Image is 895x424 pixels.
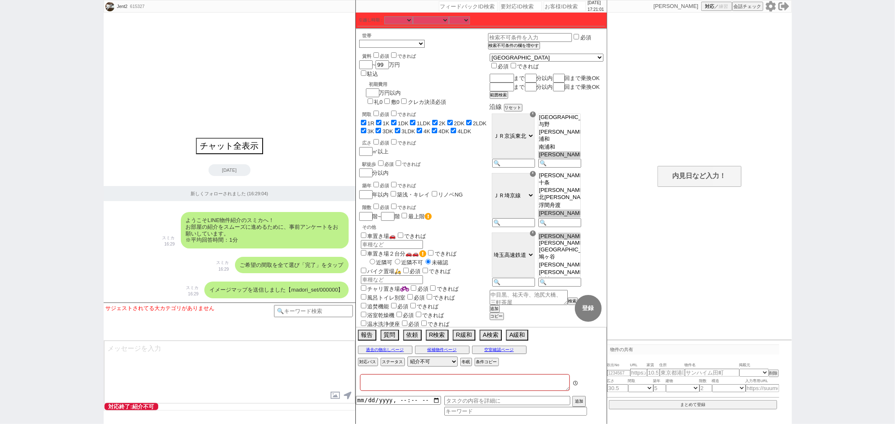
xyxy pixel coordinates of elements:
[453,330,475,341] button: R緩和
[427,294,432,300] input: できれば
[565,84,600,90] span: 回まで乗換OK
[490,305,500,313] button: 追加
[359,181,488,199] div: 年以内
[538,179,580,187] option: 十条
[385,162,394,167] span: 必須
[538,202,580,209] option: 浮間舟渡
[538,159,581,168] input: 🔍
[538,143,580,151] option: 南浦和
[370,259,375,264] input: 近隣可
[358,346,412,354] button: 過去の物出しページ
[538,240,580,246] option: [PERSON_NAME][GEOGRAPHIC_DATA]
[186,291,198,297] p: 16:29
[363,224,488,230] p: その他
[490,326,509,334] span: 所在地
[498,63,509,70] span: 必須
[369,81,446,88] div: 初期費用
[361,268,366,273] input: バイク置場🛵
[490,91,508,99] button: 範囲検索
[538,209,580,217] option: [PERSON_NAME]公園
[408,99,446,105] label: クレカ決済必須
[391,204,397,209] input: できれば
[363,33,488,39] div: 世帯
[410,268,421,274] span: 必須
[575,295,602,322] button: 登録
[398,233,403,238] input: できれば
[538,218,581,227] input: 🔍
[106,305,274,312] div: サジェストされてる大カテゴリがありません
[389,183,416,188] label: できれば
[509,63,539,70] label: できれば
[382,128,393,134] label: 3DK
[380,140,389,145] span: 必須
[359,303,389,310] label: 追焚機能
[381,358,405,366] button: ステータス
[492,218,535,227] input: 🔍
[423,259,449,266] label: 未確認
[588,6,604,13] p: 17:21:01
[181,212,349,248] div: ようこそLINE物件紹介のスミカへ！ お部屋の紹介をスムーズに進めるために、事前アンケートをお願いしています。 ※平均回答時間：1分
[426,251,457,257] label: できれば
[490,74,603,83] div: まで 分以内
[358,358,378,366] button: 対応パス
[439,1,498,11] input: フィードバックID検索
[217,266,229,273] p: 16:29
[490,103,502,110] span: 沿線
[363,51,416,59] div: 賃料
[460,358,472,366] button: 冬眠
[128,3,146,10] div: 615327
[438,128,449,134] label: 4DK
[104,186,355,201] div: 新しくフォローされました (16:29:04)
[428,250,433,256] input: できれば
[361,303,366,308] input: 追焚機能
[439,120,446,127] label: 2K
[381,330,399,341] button: 質問
[423,128,430,134] label: 4K
[473,120,487,127] label: 2LDK
[396,160,401,166] input: できれば
[408,213,432,220] label: 最上階
[361,233,366,238] input: 車置き場🚗
[361,294,366,300] input: 風呂トイレ別室
[366,78,446,106] div: 万円以内
[389,112,416,117] label: できれば
[402,128,415,134] label: 3LDK
[530,171,536,177] div: ☓
[389,205,416,210] label: できれば
[397,191,430,198] label: 築浅・キレイ
[361,240,423,249] input: 車種など
[380,183,389,188] span: 必須
[380,205,389,210] span: 必須
[380,54,389,59] span: 必須
[391,52,397,58] input: できれば
[389,140,416,145] label: できれば
[359,233,396,239] label: 車置き場🚗
[490,83,603,91] div: まで 分以内
[572,396,586,407] button: 追加
[395,259,400,264] input: 近隣不可
[359,286,410,292] label: チャリ置き場
[105,2,115,11] img: 0m05a98d77725134f30b0f34f50366e41b3a0b1cff53d1
[438,191,463,198] label: リノベNG
[454,120,464,127] label: 2DK
[361,312,366,317] input: 浴室乾燥機
[538,276,580,284] option: 東川口
[359,48,416,78] div: ~ 万円
[488,42,540,49] button: 検索不可条件の欄を増やす
[538,253,580,261] option: 鳩ヶ谷
[391,139,397,145] input: できれば
[196,138,263,154] button: チャット全表示
[359,321,400,327] label: 温水洗浄便座
[416,312,421,317] input: できれば
[444,396,570,405] input: タスクの内容を詳細に
[368,120,375,127] label: 1R
[204,282,348,298] div: イメージマップを送信しました【madori_set/000000】
[568,297,578,305] button: 検索
[506,330,528,341] button: A緩和
[363,159,488,168] div: 駅徒歩
[457,128,471,134] label: 4LDK
[504,104,522,111] button: リセット
[217,259,229,266] p: スミカ
[415,346,470,354] button: 候補物件ページ
[391,182,397,187] input: できれば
